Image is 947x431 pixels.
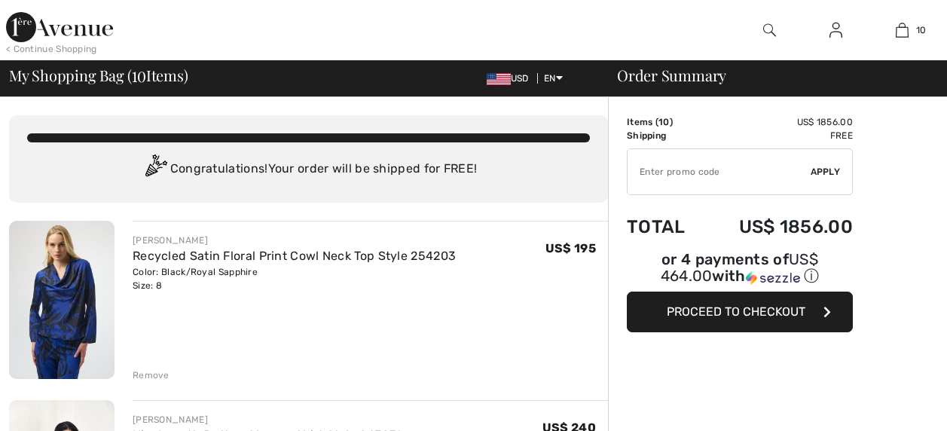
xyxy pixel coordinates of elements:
[133,249,456,263] a: Recycled Satin Floral Print Cowl Neck Top Style 254203
[916,23,927,37] span: 10
[627,252,853,286] div: or 4 payments of with
[896,21,909,39] img: My Bag
[704,129,853,142] td: Free
[627,115,704,129] td: Items ( )
[869,21,934,39] a: 10
[763,21,776,39] img: search the website
[132,64,146,84] span: 10
[817,21,854,40] a: Sign In
[829,21,842,39] img: My Info
[487,73,535,84] span: USD
[133,413,401,426] div: [PERSON_NAME]
[133,265,456,292] div: Color: Black/Royal Sapphire Size: 8
[704,115,853,129] td: US$ 1856.00
[9,68,188,83] span: My Shopping Bag ( Items)
[627,129,704,142] td: Shipping
[667,304,805,319] span: Proceed to Checkout
[627,201,704,252] td: Total
[487,73,511,85] img: US Dollar
[661,250,818,285] span: US$ 464.00
[628,149,811,194] input: Promo code
[704,201,853,252] td: US$ 1856.00
[599,68,938,83] div: Order Summary
[811,165,841,179] span: Apply
[9,221,115,379] img: Recycled Satin Floral Print Cowl Neck Top Style 254203
[658,117,670,127] span: 10
[133,368,170,382] div: Remove
[133,234,456,247] div: [PERSON_NAME]
[544,73,563,84] span: EN
[140,154,170,185] img: Congratulation2.svg
[627,252,853,292] div: or 4 payments ofUS$ 464.00withSezzle Click to learn more about Sezzle
[545,241,596,255] span: US$ 195
[746,271,800,285] img: Sezzle
[6,42,97,56] div: < Continue Shopping
[27,154,590,185] div: Congratulations! Your order will be shipped for FREE!
[627,292,853,332] button: Proceed to Checkout
[6,12,113,42] img: 1ère Avenue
